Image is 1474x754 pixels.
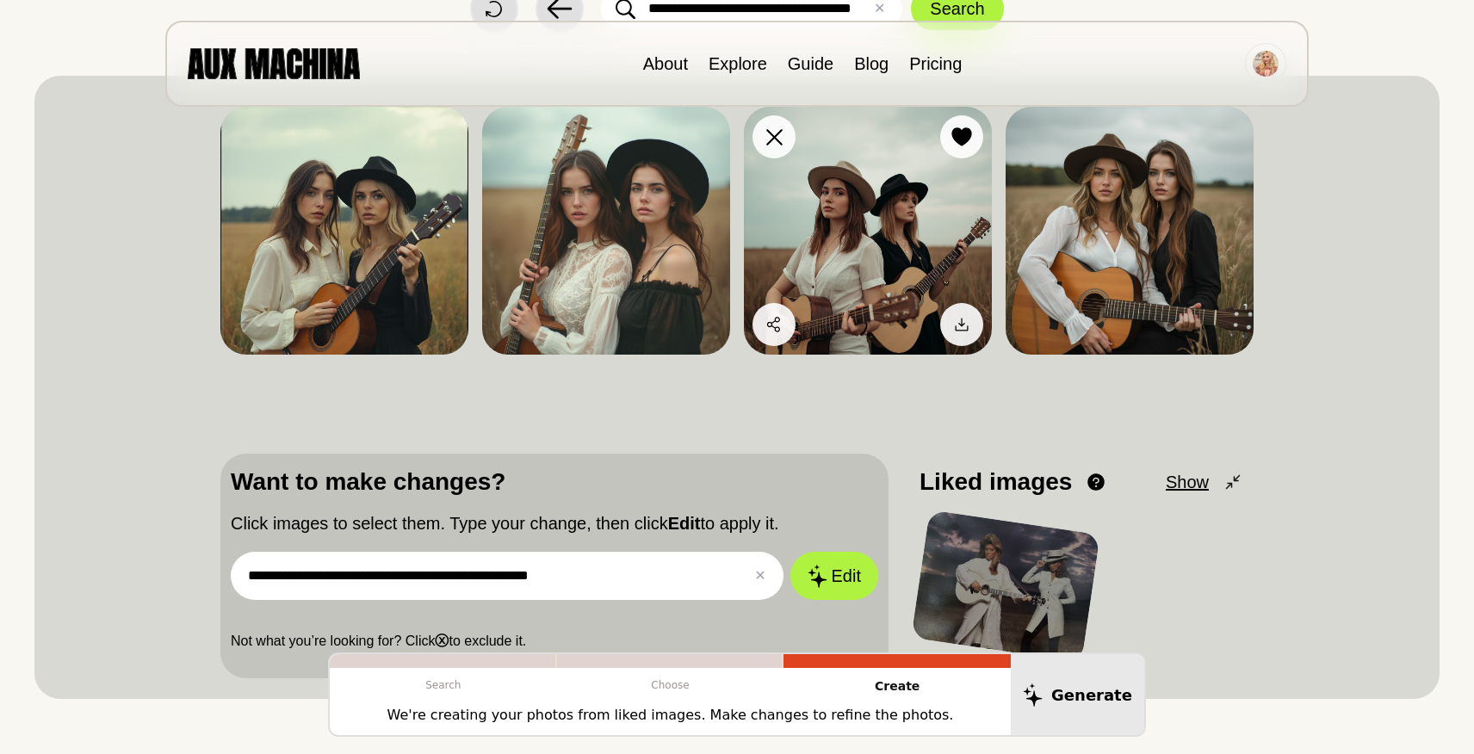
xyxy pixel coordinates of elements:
button: Generate [1011,654,1144,735]
p: Search [330,668,557,702]
p: Liked images [920,464,1072,500]
img: Avatar [1253,51,1279,77]
a: Blog [854,54,889,73]
p: Want to make changes? [231,464,878,500]
img: Search result [744,107,992,355]
a: Pricing [909,54,962,73]
button: Edit [790,552,878,600]
b: ⓧ [435,633,449,648]
a: Guide [788,54,833,73]
button: ✕ [754,565,765,586]
img: Search result [220,107,468,355]
a: Explore [709,54,767,73]
p: Choose [557,668,784,702]
button: Show [1166,469,1243,495]
span: Show [1166,469,1209,495]
p: Click images to select them. Type your change, then click to apply it. [231,510,878,536]
p: Create [783,668,1011,705]
a: About [643,54,688,73]
p: Not what you’re looking for? Click to exclude it. [231,631,878,652]
img: Search result [482,107,730,355]
img: Search result [1006,107,1254,355]
p: We're creating your photos from liked images. Make changes to refine the photos. [387,705,954,726]
b: Edit [668,514,701,533]
img: AUX MACHINA [188,48,360,78]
